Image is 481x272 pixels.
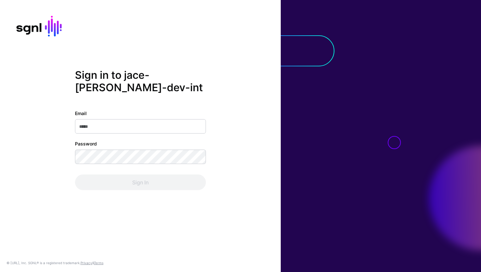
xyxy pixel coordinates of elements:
h2: Sign in to jace-[PERSON_NAME]-dev-int [75,69,206,94]
a: Privacy [80,261,92,265]
div: © [URL], Inc. SGNL® is a registered trademark. & [7,260,103,265]
label: Email [75,110,87,116]
label: Password [75,140,97,147]
a: Terms [94,261,103,265]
